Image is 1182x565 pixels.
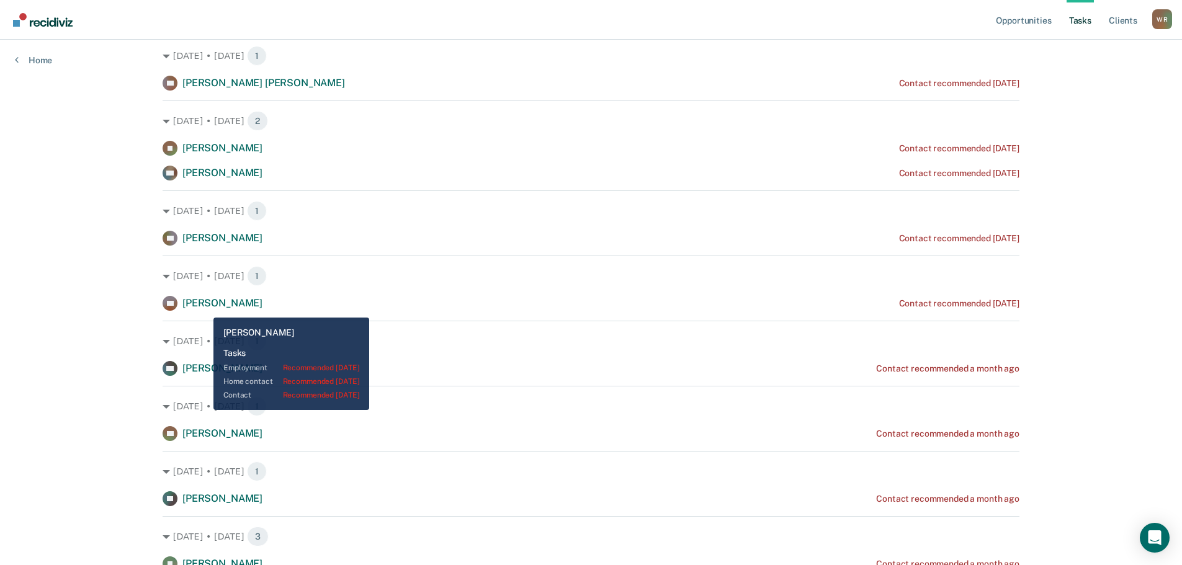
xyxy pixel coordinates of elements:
span: 1 [247,331,267,351]
a: Home [15,55,52,66]
span: [PERSON_NAME] [182,297,262,309]
span: 1 [247,396,267,416]
span: [PERSON_NAME] [182,362,262,374]
div: W R [1152,9,1172,29]
div: Contact recommended [DATE] [899,233,1019,244]
span: 2 [247,111,268,131]
img: Recidiviz [13,13,73,27]
span: [PERSON_NAME] [182,427,262,439]
div: [DATE] • [DATE] 1 [163,461,1019,481]
div: Contact recommended a month ago [876,363,1019,374]
span: [PERSON_NAME] [PERSON_NAME] [182,77,345,89]
div: [DATE] • [DATE] 1 [163,201,1019,221]
div: [DATE] • [DATE] 1 [163,266,1019,286]
div: Contact recommended [DATE] [899,168,1019,179]
div: Contact recommended [DATE] [899,143,1019,154]
div: Contact recommended [DATE] [899,78,1019,89]
button: Profile dropdown button [1152,9,1172,29]
span: 1 [247,201,267,221]
span: [PERSON_NAME] [182,492,262,504]
span: [PERSON_NAME] [182,167,262,179]
span: [PERSON_NAME] [182,142,262,154]
span: 1 [247,266,267,286]
div: Contact recommended a month ago [876,429,1019,439]
div: [DATE] • [DATE] 3 [163,527,1019,546]
span: [PERSON_NAME] [182,232,262,244]
span: 1 [247,461,267,481]
div: [DATE] • [DATE] 1 [163,331,1019,351]
div: [DATE] • [DATE] 1 [163,46,1019,66]
div: Contact recommended [DATE] [899,298,1019,309]
div: [DATE] • [DATE] 1 [163,396,1019,416]
div: Contact recommended a month ago [876,494,1019,504]
span: 3 [247,527,269,546]
span: 1 [247,46,267,66]
div: [DATE] • [DATE] 2 [163,111,1019,131]
div: Open Intercom Messenger [1140,523,1170,553]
